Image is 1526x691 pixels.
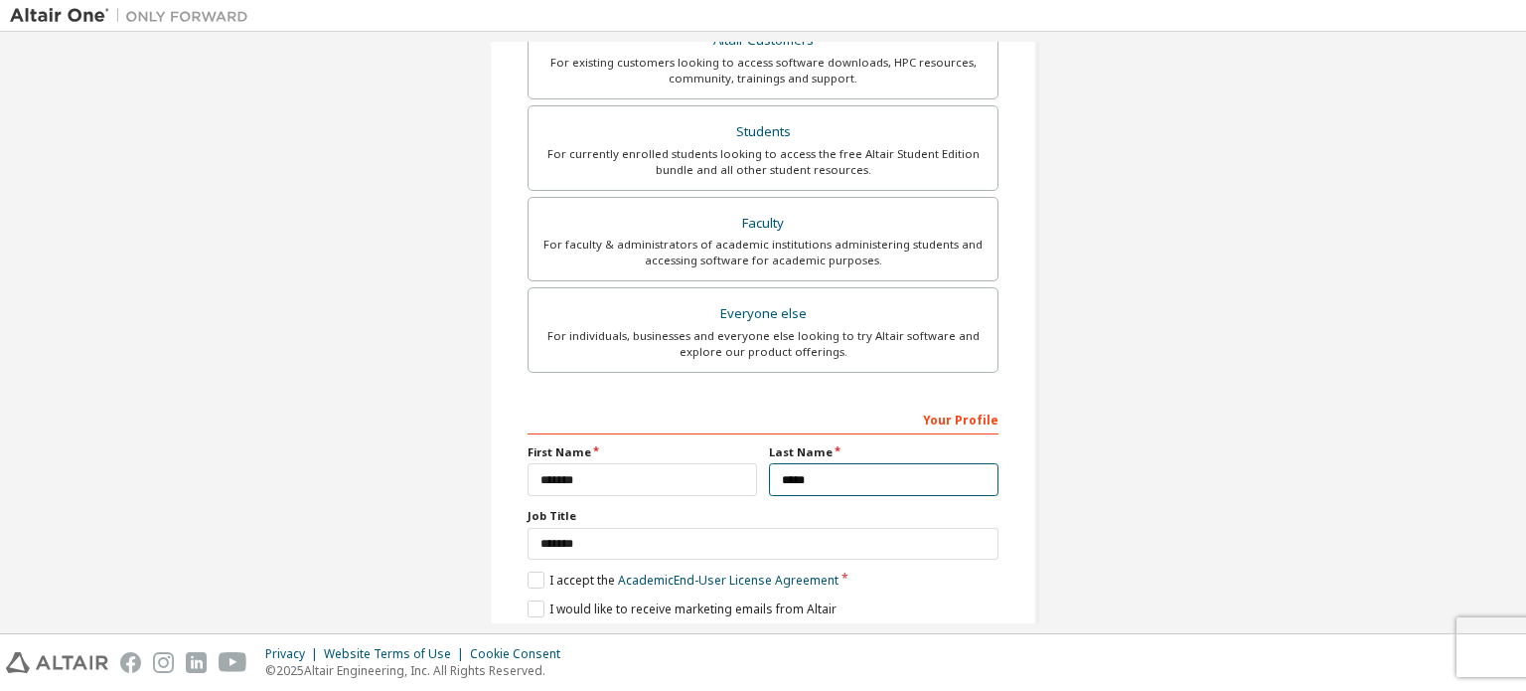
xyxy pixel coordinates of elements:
div: Website Terms of Use [324,646,470,662]
div: Faculty [540,210,986,238]
div: For faculty & administrators of academic institutions administering students and accessing softwa... [540,237,986,268]
img: instagram.svg [153,652,174,673]
div: For currently enrolled students looking to access the free Altair Student Edition bundle and all ... [540,146,986,178]
label: I accept the [528,572,839,589]
div: Your Profile [528,403,998,434]
img: youtube.svg [219,652,247,673]
div: For individuals, businesses and everyone else looking to try Altair software and explore our prod... [540,328,986,360]
div: For existing customers looking to access software downloads, HPC resources, community, trainings ... [540,55,986,86]
div: Privacy [265,646,324,662]
p: © 2025 Altair Engineering, Inc. All Rights Reserved. [265,662,572,679]
label: First Name [528,444,757,460]
label: I would like to receive marketing emails from Altair [528,601,837,617]
a: Academic End-User License Agreement [618,572,839,589]
img: Altair One [10,6,258,26]
label: Last Name [769,444,998,460]
label: Job Title [528,508,998,524]
img: linkedin.svg [186,652,207,673]
img: facebook.svg [120,652,141,673]
div: Students [540,118,986,146]
div: Everyone else [540,300,986,328]
img: altair_logo.svg [6,652,108,673]
div: Cookie Consent [470,646,572,662]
